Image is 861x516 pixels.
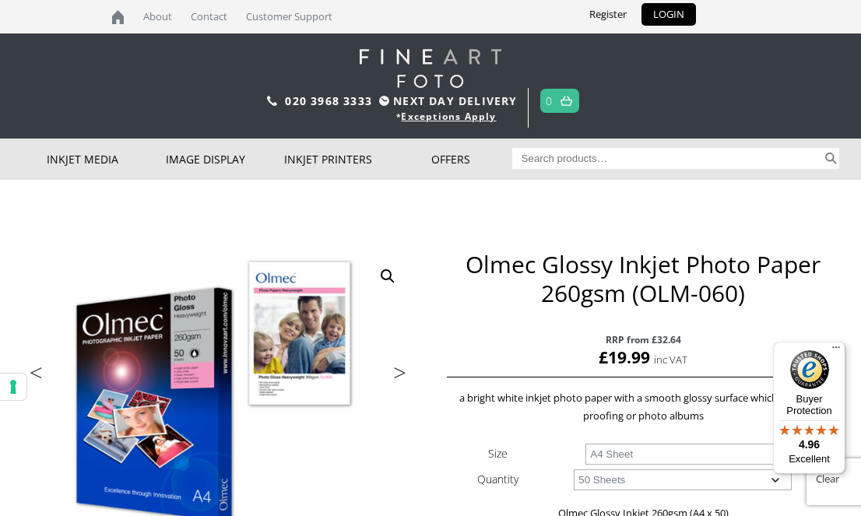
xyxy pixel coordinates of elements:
bdi: 19.99 [599,346,650,368]
span: NEXT DAY DELIVERY [375,92,517,110]
img: logo-white.svg [360,49,501,88]
h1: Olmec Glossy Inkjet Photo Paper 260gsm (OLM-060) [447,250,839,307]
button: Trusted Shops TrustmarkBuyer Protection4.96Excellent [773,342,845,474]
label: Size [488,446,508,461]
span: RRP from £32.64 [447,331,839,349]
a: Exceptions Apply [401,110,496,123]
img: time.svg [379,96,389,106]
a: 020 3968 3333 [285,93,372,108]
a: LOGIN [641,3,696,26]
input: Search products… [512,148,823,169]
p: Excellent [773,453,845,465]
button: Menu [827,342,845,360]
img: Trusted Shops Trustmark [790,350,829,389]
label: Quantity [477,472,518,486]
img: basket.svg [561,96,572,106]
button: Search [823,148,839,169]
span: £ [599,346,608,368]
a: 0 [546,90,553,112]
p: Buyer Protection [773,393,845,416]
span: 4.96 [799,438,820,451]
p: a bright white inkjet photo paper with a smooth glossy surface which is ideal for proofing or pho... [447,389,839,425]
a: Register [578,3,638,26]
a: View full-screen image gallery [374,262,402,290]
img: phone.svg [267,96,278,106]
